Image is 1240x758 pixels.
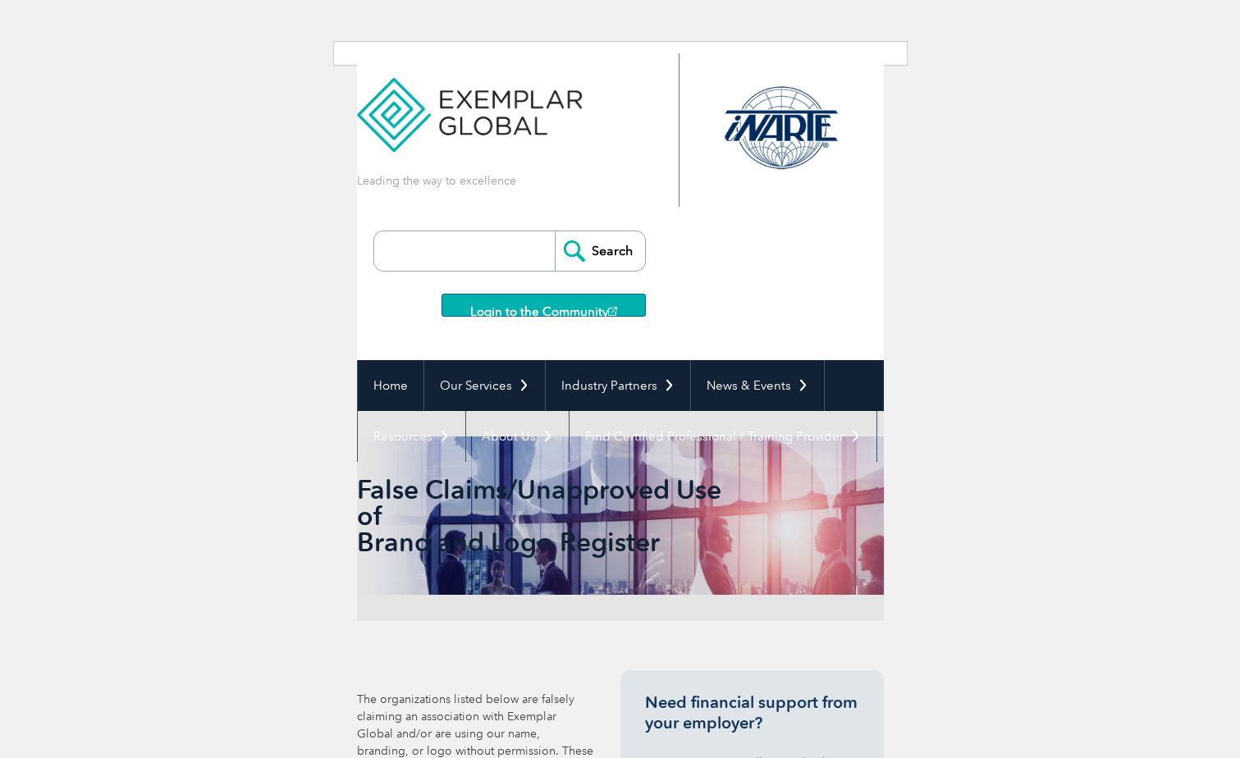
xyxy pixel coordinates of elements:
a: Resources [358,411,465,462]
a: News & Events [691,360,824,411]
input: Search [555,231,645,271]
a: Find Certified Professional / Training Provider [570,411,876,462]
a: Industry Partners [546,360,690,411]
a: About Us [466,411,569,462]
p: Leading the way to excellence [357,172,516,189]
img: Exemplar Global [357,53,583,152]
img: open_square.png [608,307,617,316]
a: Home [358,360,423,411]
h3: Need financial support from your employer? [645,692,859,733]
a: Login to the Community [442,294,646,317]
h2: False Claims/Unapproved Use of Brand and Logo Register [357,477,725,555]
a: Our Services [424,360,545,411]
